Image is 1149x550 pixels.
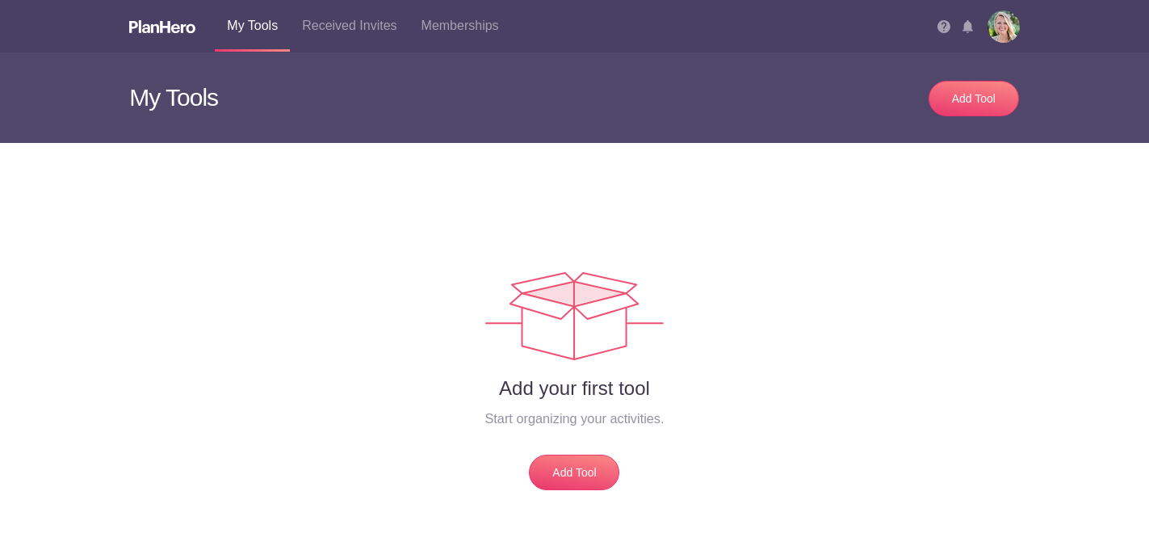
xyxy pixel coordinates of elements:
h3: My Tools [129,52,562,143]
a: Add Tool [529,455,619,490]
h4: Start organizing your activities. [130,409,1019,428]
img: Logo white planhero [129,20,195,33]
h2: Add your first tool [130,376,1019,401]
img: Notifications [962,20,973,33]
div: Add Tool [946,90,1002,107]
img: Tools empty [485,272,664,360]
img: Help icon [937,20,950,33]
a: Add Tool [929,81,1019,116]
img: Aachttfx ezh6zk pxjj wsj884omvp0kfbm5oug0gjvswawk0 s96 c?1689006279 [988,10,1020,43]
